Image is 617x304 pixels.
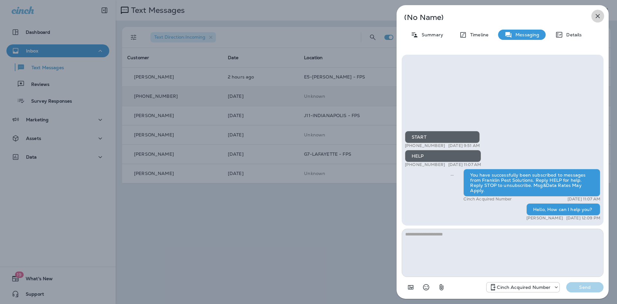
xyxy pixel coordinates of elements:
[404,15,580,20] p: (No Name)
[487,283,559,291] div: +1 (219) 356-2976
[420,281,433,294] button: Select an emoji
[568,197,600,202] p: [DATE] 11:07 AM
[526,203,600,216] div: Hello, How can I help you?
[448,162,481,167] p: [DATE] 11:07 AM
[405,131,480,143] div: START
[463,169,600,197] div: You have successfully been subscribed to messages from Franklin Pest Solutions. Reply HELP for he...
[566,216,600,221] p: [DATE] 12:09 PM
[448,143,480,148] p: [DATE] 9:51 AM
[512,32,539,37] p: Messaging
[497,285,550,290] p: Cinch Acquired Number
[451,172,454,178] span: Sent
[405,162,445,167] p: [PHONE_NUMBER]
[404,281,417,294] button: Add in a premade template
[526,216,563,221] p: [PERSON_NAME]
[467,32,488,37] p: Timeline
[563,32,582,37] p: Details
[405,150,481,162] div: HELP
[463,197,512,202] p: Cinch Acquired Number
[405,143,445,148] p: [PHONE_NUMBER]
[418,32,443,37] p: Summary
